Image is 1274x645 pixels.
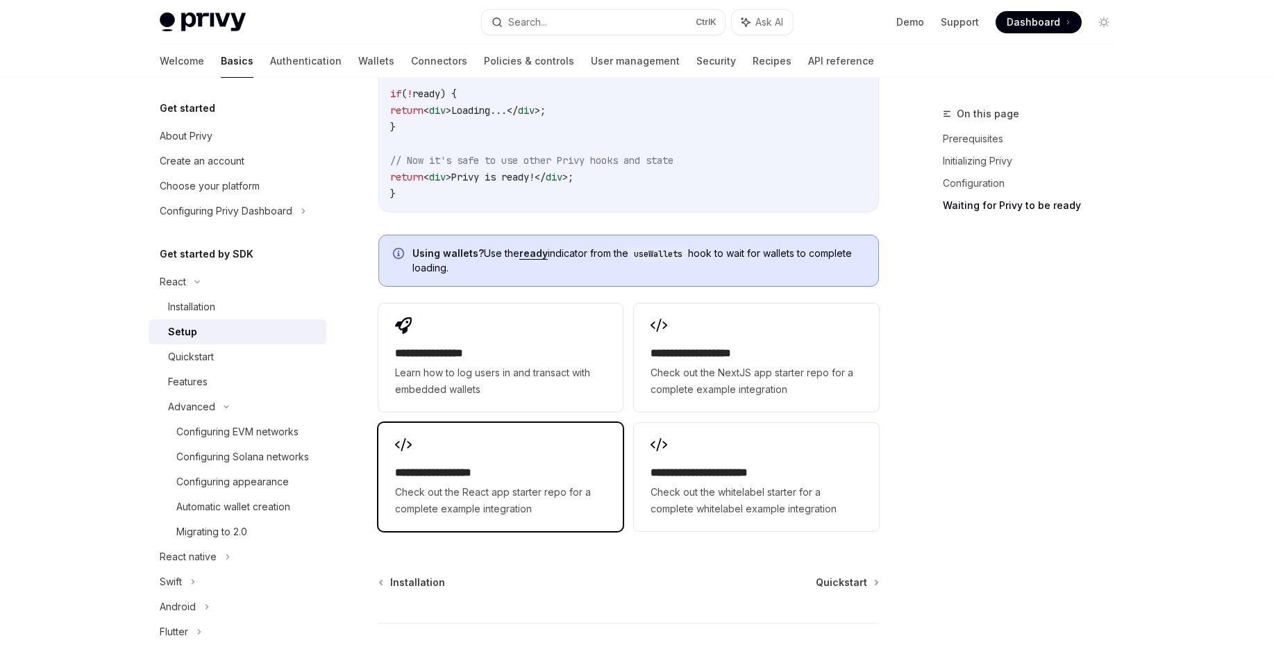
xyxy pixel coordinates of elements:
[651,484,862,517] span: Check out the whitelabel starter for a complete whitelabel example integration
[168,349,214,365] div: Quickstart
[732,10,793,35] button: Ask AI
[149,469,326,494] a: Configuring appearance
[440,87,457,100] span: ) {
[160,623,188,640] div: Flutter
[540,104,546,117] span: ;
[519,247,548,260] a: ready
[696,44,736,78] a: Security
[168,299,215,315] div: Installation
[412,247,484,259] strong: Using wallets?
[149,519,326,544] a: Migrating to 2.0
[160,178,260,194] div: Choose your platform
[696,17,716,28] span: Ctrl K
[149,319,326,344] a: Setup
[149,444,326,469] a: Configuring Solana networks
[378,303,623,412] a: **** **** **** *Learn how to log users in and transact with embedded wallets
[896,15,924,29] a: Demo
[149,149,326,174] a: Create an account
[546,171,562,183] span: div
[160,128,212,144] div: About Privy
[160,44,204,78] a: Welcome
[160,246,253,262] h5: Get started by SDK
[411,44,467,78] a: Connectors
[390,576,445,589] span: Installation
[808,44,874,78] a: API reference
[943,194,1126,217] a: Waiting for Privy to be ready
[168,374,208,390] div: Features
[221,44,253,78] a: Basics
[451,104,507,117] span: Loading...
[651,365,862,398] span: Check out the NextJS app starter repo for a complete example integration
[160,203,292,219] div: Configuring Privy Dashboard
[390,171,424,183] span: return
[176,474,289,490] div: Configuring appearance
[149,369,326,394] a: Features
[628,247,688,261] code: useWallets
[943,128,1126,150] a: Prerequisites
[996,11,1082,33] a: Dashboard
[149,419,326,444] a: Configuring EVM networks
[816,576,867,589] span: Quickstart
[1093,11,1115,33] button: Toggle dark mode
[451,171,535,183] span: Privy is ready!
[482,10,725,35] button: Search...CtrlK
[957,106,1019,122] span: On this page
[390,87,401,100] span: if
[943,150,1126,172] a: Initializing Privy
[149,494,326,519] a: Automatic wallet creation
[753,44,791,78] a: Recipes
[149,124,326,149] a: About Privy
[395,484,606,517] span: Check out the React app starter repo for a complete example integration
[160,274,186,290] div: React
[508,14,547,31] div: Search...
[941,15,979,29] a: Support
[176,523,247,540] div: Migrating to 2.0
[424,104,429,117] span: <
[390,187,396,200] span: }
[160,100,215,117] h5: Get started
[412,246,864,275] span: Use the indicator from the hook to wait for wallets to complete loading.
[755,15,783,29] span: Ask AI
[149,344,326,369] a: Quickstart
[484,44,574,78] a: Policies & controls
[407,87,412,100] span: !
[634,303,878,412] a: **** **** **** ****Check out the NextJS app starter repo for a complete example integration
[160,548,217,565] div: React native
[390,121,396,133] span: }
[429,104,446,117] span: div
[816,576,878,589] a: Quickstart
[518,104,535,117] span: div
[1007,15,1060,29] span: Dashboard
[446,104,451,117] span: >
[568,171,573,183] span: ;
[393,248,407,262] svg: Info
[149,294,326,319] a: Installation
[358,44,394,78] a: Wallets
[424,171,429,183] span: <
[378,423,623,531] a: **** **** **** ***Check out the React app starter repo for a complete example integration
[149,174,326,199] a: Choose your platform
[160,12,246,32] img: light logo
[270,44,342,78] a: Authentication
[168,324,197,340] div: Setup
[429,171,446,183] span: div
[591,44,680,78] a: User management
[395,365,606,398] span: Learn how to log users in and transact with embedded wallets
[412,87,440,100] span: ready
[380,576,445,589] a: Installation
[634,423,878,531] a: **** **** **** **** ***Check out the whitelabel starter for a complete whitelabel example integra...
[160,573,182,590] div: Swift
[562,171,568,183] span: >
[535,104,540,117] span: >
[446,171,451,183] span: >
[535,171,546,183] span: </
[943,172,1126,194] a: Configuration
[390,154,673,167] span: // Now it's safe to use other Privy hooks and state
[160,598,196,615] div: Android
[176,499,290,515] div: Automatic wallet creation
[160,153,244,169] div: Create an account
[176,424,299,440] div: Configuring EVM networks
[390,104,424,117] span: return
[401,87,407,100] span: (
[176,449,309,465] div: Configuring Solana networks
